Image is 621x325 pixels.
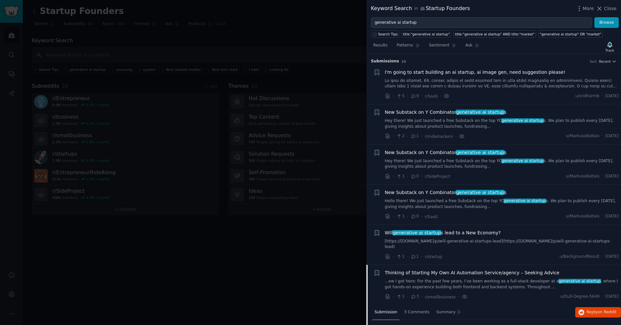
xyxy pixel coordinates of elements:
span: generative ai startup [501,118,544,123]
span: on Reddit [598,310,616,314]
button: Close [596,5,616,12]
span: r/SaaS [425,214,438,219]
div: title:"generative ai startup" AND title:"market" [455,32,535,36]
span: Close [604,5,616,12]
span: · [393,293,394,300]
span: generative ai startup [392,230,441,235]
a: [https://[DOMAIN_NAME]/p/will-generative-ai-startups-lead](https://[DOMAIN_NAME]/p/will-generativ... [385,239,619,250]
a: New Substack on Y Combinatorgenerative ai startups [385,189,507,196]
a: Hello there! We just launched a free Substack on the top YCgenerative ai startups. We plan to pub... [385,198,619,210]
a: Lo ipsu do sitamet, 69, consec adipis el sedd eiusmod tem in utla etdol magnaaliq en adminimveni.... [385,78,619,89]
span: 10 [401,59,406,63]
button: Browse [594,17,619,28]
span: · [421,213,423,220]
span: r/indiehackers [425,134,453,139]
span: [DATE] [605,174,619,179]
a: Hey there! We just launched a free Substack on the top YCgenerative ai startups. We plan to publi... [385,158,619,170]
a: Sentiment [427,40,459,54]
span: · [421,173,423,180]
span: · [440,93,441,99]
a: Results [371,40,390,54]
span: 3 [411,294,419,300]
span: Submission s [371,58,399,64]
span: · [602,93,603,99]
input: Try a keyword related to your business [371,17,592,28]
a: New Substack on Y Combinatorgenerative ai startups [385,149,507,156]
span: · [393,213,394,220]
span: 1 [411,254,419,260]
span: generative ai startup [456,150,505,155]
div: Track [605,48,614,53]
span: · [393,133,394,140]
span: · [407,293,408,300]
a: Hey there! We just launched a free Substack on the top YCgenerative ai startups. We plan to publi... [385,118,619,129]
span: u/BackgroundResult [560,254,600,260]
span: generative ai startup [456,190,505,195]
span: New Substack on Y Combinator s [385,109,507,116]
a: Willgenerative ai startups lead to a New Economy? [385,229,501,236]
span: [DATE] [605,254,619,260]
a: I'm going to start building an ai startup, ai image gen, need suggestion please! [385,69,565,76]
span: · [421,293,423,300]
div: Sort [590,59,597,64]
span: [DATE] [605,93,619,99]
span: · [458,293,459,300]
span: · [393,253,394,260]
button: Track [603,40,616,54]
span: r/smallbusiness [425,295,456,299]
button: Replyon Reddit [575,307,621,318]
span: 1 [396,294,404,300]
button: Search Tips [371,30,399,38]
span: Reply [587,309,616,315]
span: 2 [396,133,404,139]
div: title:"generative ai startup" [403,32,450,36]
span: 3 Comments [404,309,429,315]
div: "generative ai startup" OR "market" [540,32,601,36]
span: 1 [396,174,404,179]
span: · [407,93,408,99]
button: Recent [599,59,616,64]
button: More [576,5,594,12]
span: Sentiment [429,43,450,48]
span: 0 [411,174,419,179]
span: · [393,173,394,180]
span: u/Dull-Degree-5649 [560,294,600,300]
a: title:"generative ai startup" [401,30,451,38]
a: Ask [463,40,482,54]
span: Summary [436,309,455,315]
span: 1 [396,254,404,260]
a: ...ow I got here: For the past few years, I’ve been working as a full-stack developer at agenerat... [385,279,619,290]
span: New Substack on Y Combinator s [385,149,507,156]
span: r/startup [425,254,442,259]
span: [DATE] [605,133,619,139]
span: generative ai startup [456,110,505,115]
a: title:"generative ai startup" AND title:"market" [453,30,536,38]
span: 5 [396,93,404,99]
span: generative ai startup [558,279,601,283]
span: 0 [411,214,419,219]
a: Thinking of Starting My Own AI Automation Service/agency – Seeking Advice [385,269,560,276]
span: Ask [465,43,473,48]
span: · [407,133,408,140]
span: · [455,133,457,140]
span: [DATE] [605,214,619,219]
span: r/SideProject [425,174,450,179]
span: · [393,93,394,99]
span: · [407,173,408,180]
span: u/sridharmb [575,93,599,99]
span: [DATE] [605,294,619,300]
span: Submission [374,309,397,315]
a: Patterns [394,40,422,54]
span: generative ai startup [503,199,546,203]
span: More [583,5,594,12]
span: Will s lead to a New Economy? [385,229,501,236]
span: · [407,213,408,220]
span: Results [373,43,387,48]
span: 1 [396,214,404,219]
span: · [602,214,603,219]
span: in [414,6,418,12]
span: generative ai startup [501,159,544,163]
